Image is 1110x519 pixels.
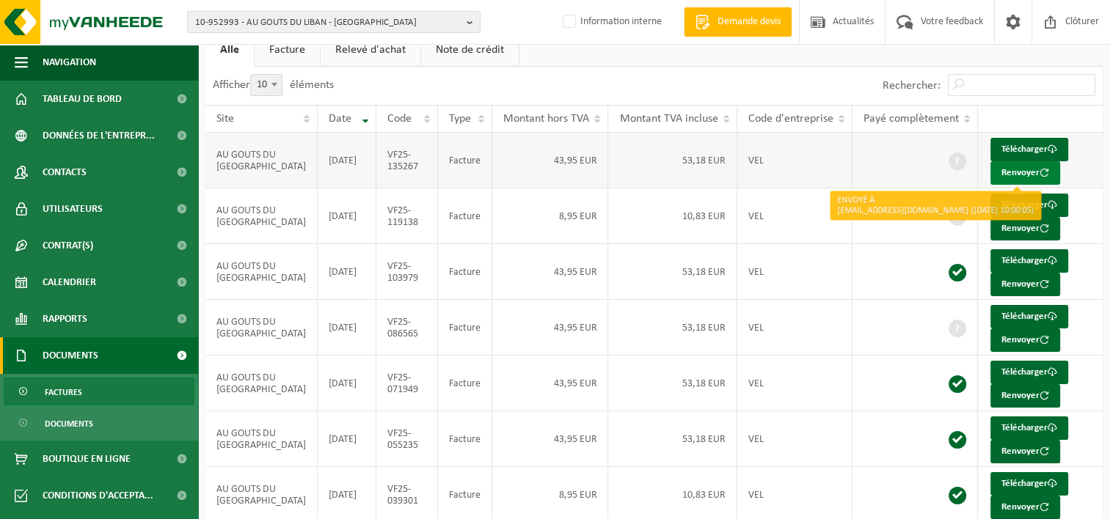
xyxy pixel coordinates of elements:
td: 43,95 EUR [492,244,608,300]
button: Renvoyer [990,328,1060,352]
td: VF25-103979 [376,244,438,300]
label: Rechercher: [883,80,941,92]
button: Renvoyer [990,496,1060,519]
td: Facture [438,244,492,300]
td: Facture [438,411,492,467]
span: Contrat(s) [43,227,93,264]
td: VF25-086565 [376,300,438,356]
td: AU GOUTS DU [GEOGRAPHIC_DATA] [205,300,318,356]
td: AU GOUTS DU [GEOGRAPHIC_DATA] [205,356,318,411]
span: Code [387,113,412,125]
span: Navigation [43,44,96,81]
td: 43,95 EUR [492,411,608,467]
a: Télécharger [990,416,1068,440]
td: [DATE] [318,244,376,300]
a: Alle [205,33,254,67]
a: Note de crédit [421,33,519,67]
label: Information interne [560,11,662,33]
td: VEL [737,300,852,356]
td: 8,95 EUR [492,188,608,244]
button: Renvoyer [990,440,1060,463]
span: 10 [251,75,282,95]
td: 53,18 EUR [608,300,737,356]
td: 43,95 EUR [492,133,608,188]
td: 43,95 EUR [492,356,608,411]
button: Renvoyer [990,217,1060,240]
td: VF25-055235 [376,411,438,467]
td: 53,18 EUR [608,356,737,411]
span: Boutique en ligne [43,441,131,477]
td: AU GOUTS DU [GEOGRAPHIC_DATA] [205,133,318,188]
a: Télécharger [990,361,1068,384]
button: Renvoyer [990,161,1060,185]
td: [DATE] [318,188,376,244]
td: 43,95 EUR [492,300,608,356]
span: 10 [250,74,282,96]
td: [DATE] [318,133,376,188]
td: AU GOUTS DU [GEOGRAPHIC_DATA] [205,244,318,300]
span: Rapports [43,301,87,337]
a: Relevé d'achat [321,33,420,67]
td: [DATE] [318,300,376,356]
span: Factures [45,378,82,406]
a: Télécharger [990,305,1068,328]
a: Télécharger [990,249,1068,273]
span: Date [329,113,351,125]
td: VF25-071949 [376,356,438,411]
span: Demande devis [714,15,784,29]
td: VF25-135267 [376,133,438,188]
td: AU GOUTS DU [GEOGRAPHIC_DATA] [205,411,318,467]
span: Documents [45,410,93,438]
span: Conditions d'accepta... [43,477,153,514]
label: Afficher éléments [213,79,334,91]
td: VEL [737,244,852,300]
td: Facture [438,133,492,188]
td: Facture [438,356,492,411]
span: Données de l'entrepr... [43,117,155,154]
span: Documents [43,337,98,374]
a: Télécharger [990,194,1068,217]
td: VEL [737,411,852,467]
td: 53,18 EUR [608,133,737,188]
span: Montant TVA incluse [619,113,718,125]
a: Facture [255,33,320,67]
td: VEL [737,188,852,244]
button: Renvoyer [990,273,1060,296]
a: Factures [4,378,194,405]
span: 10-952993 - AU GOUTS DU LIBAN - [GEOGRAPHIC_DATA] [195,12,461,34]
a: Documents [4,409,194,437]
a: Télécharger [990,472,1068,496]
span: Type [449,113,471,125]
td: VEL [737,356,852,411]
span: Utilisateurs [43,191,103,227]
td: Facture [438,188,492,244]
span: Payé complètement [863,113,959,125]
span: Contacts [43,154,87,191]
button: 10-952993 - AU GOUTS DU LIBAN - [GEOGRAPHIC_DATA] [187,11,481,33]
button: Renvoyer [990,384,1060,408]
td: 10,83 EUR [608,188,737,244]
td: VF25-119138 [376,188,438,244]
a: Télécharger [990,138,1068,161]
a: Demande devis [684,7,792,37]
td: [DATE] [318,356,376,411]
td: 53,18 EUR [608,411,737,467]
span: Code d'entreprise [748,113,833,125]
td: 53,18 EUR [608,244,737,300]
span: Site [216,113,234,125]
span: Calendrier [43,264,96,301]
td: VEL [737,133,852,188]
span: Tableau de bord [43,81,122,117]
span: Montant hors TVA [503,113,589,125]
td: Facture [438,300,492,356]
td: AU GOUTS DU [GEOGRAPHIC_DATA] [205,188,318,244]
td: [DATE] [318,411,376,467]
